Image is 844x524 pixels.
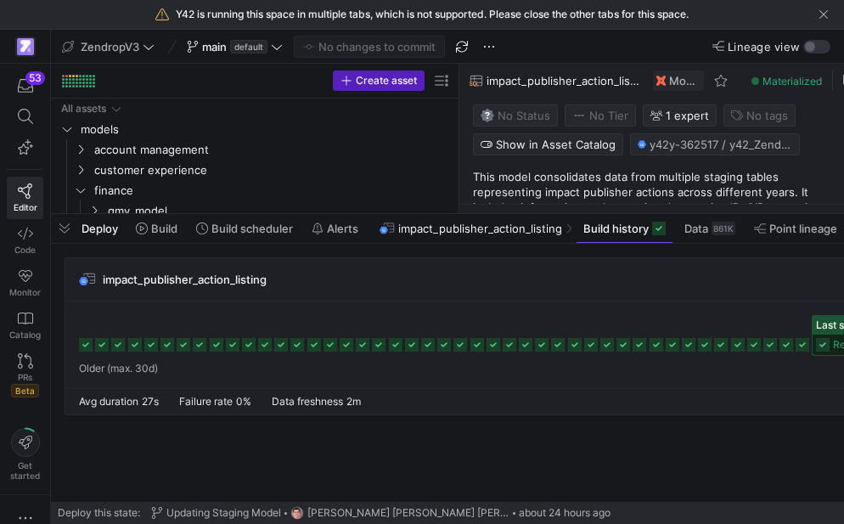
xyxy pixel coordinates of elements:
button: Build scheduler [188,214,301,243]
img: undefined [656,76,666,86]
span: ZendropV3 [81,40,139,54]
span: Updating Staging Model [166,507,281,519]
span: gmv_model [108,201,449,221]
button: Build [128,214,185,243]
button: No tierNo Tier [565,104,636,127]
span: Deploy this state: [58,507,140,519]
span: Model [669,74,701,87]
span: 27s [142,395,159,408]
span: y42y-362517 / y42_ZendropV3_main / impact_publisher_action_listing [650,138,792,151]
div: Press SPACE to select this row. [58,99,452,119]
span: Build [151,222,177,235]
span: Editor [14,202,37,212]
span: impact_publisher_action_listing [103,273,267,286]
button: Alerts [304,214,366,243]
span: Alerts [327,222,358,235]
button: No statusNo Status [473,104,558,127]
div: All assets [61,103,106,115]
img: https://storage.googleapis.com/y42-prod-data-exchange/images/G2kHvxVlt02YItTmblwfhPy4mK5SfUxFU6Tr... [290,506,304,520]
p: This model consolidates data from multiple staging tables representing impact publisher actions a... [473,169,837,276]
img: No status [481,109,494,122]
img: https://storage.googleapis.com/y42-prod-data-exchange/images/qZXOSqkTtPuVcXVzF40oUlM07HVTwZXfPK0U... [17,38,34,55]
a: Code [7,219,43,262]
span: Lineage view [728,40,800,54]
a: https://storage.googleapis.com/y42-prod-data-exchange/images/qZXOSqkTtPuVcXVzF40oUlM07HVTwZXfPK0U... [7,32,43,61]
button: No tags [723,104,796,127]
span: Materialized [762,75,822,87]
span: Data [684,222,708,235]
div: Press SPACE to select this row. [58,200,452,221]
button: Getstarted [7,421,43,487]
button: 1 expert [643,104,717,127]
button: Updating Staging Modelhttps://storage.googleapis.com/y42-prod-data-exchange/images/G2kHvxVlt02YIt... [147,502,615,524]
a: Editor [7,177,43,219]
span: Monitor [9,287,41,297]
span: [PERSON_NAME] [PERSON_NAME] [PERSON_NAME] [307,507,509,519]
span: 2m [346,395,361,408]
span: impact_publisher_action_listing [398,222,562,235]
a: Monitor [7,262,43,304]
span: 1 expert [666,109,709,122]
span: customer experience [94,161,449,180]
span: Build history [583,222,649,235]
span: Point lineage [769,222,837,235]
span: Code [14,245,36,255]
div: Press SPACE to select this row. [58,180,452,200]
span: impact_publisher_action_listing [487,74,643,87]
span: models [81,120,449,139]
button: Data861K [677,214,743,243]
span: about 24 hours ago [519,507,610,519]
span: Create asset [356,75,417,87]
button: Build history [576,214,673,243]
div: 53 [25,71,45,85]
div: Press SPACE to select this row. [58,119,452,139]
a: Catalog [7,304,43,347]
button: y42y-362517 / y42_ZendropV3_main / impact_publisher_action_listing [630,133,800,155]
button: Create asset [333,70,425,91]
span: main [202,40,227,54]
div: Press SPACE to select this row. [58,160,452,180]
span: finance [94,181,449,200]
span: Data freshness [272,395,343,408]
span: No tags [746,109,788,122]
button: Show in Asset Catalog [473,133,623,155]
img: No tier [572,109,586,122]
span: Y42 is running this space in multiple tabs, which is not supported. Please close the other tabs f... [176,8,689,20]
span: Beta [11,384,39,397]
span: 0% [236,395,251,408]
span: Failure rate [179,395,233,408]
span: PRs [18,372,32,382]
span: Older (max. 30d) [79,363,158,375]
span: No Tier [572,109,628,122]
div: Press SPACE to select this row. [58,139,452,160]
span: Avg duration [79,395,138,408]
div: 861K [712,222,735,235]
button: maindefault [183,36,287,58]
a: PRsBeta [7,347,43,404]
button: 53 [7,70,43,101]
span: Deploy [82,222,118,235]
span: account management [94,140,449,160]
span: No Status [481,109,550,122]
span: Build scheduler [211,222,293,235]
span: default [230,40,267,54]
span: Get started [10,460,40,481]
button: ZendropV3 [58,36,159,58]
span: Show in Asset Catalog [496,138,616,151]
span: Catalog [9,330,41,340]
